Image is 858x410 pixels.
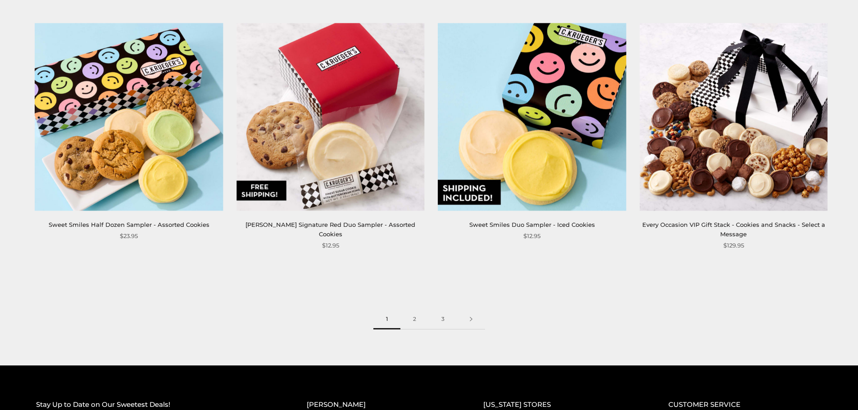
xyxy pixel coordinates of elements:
[469,221,595,228] a: Sweet Smiles Duo Sampler - Iced Cookies
[642,221,825,238] a: Every Occasion VIP Gift Stack - Cookies and Snacks - Select a Message
[322,241,339,250] span: $12.95
[723,241,744,250] span: $129.95
[35,23,223,211] img: Sweet Smiles Half Dozen Sampler - Assorted Cookies
[438,23,626,211] img: Sweet Smiles Duo Sampler - Iced Cookies
[373,309,400,329] span: 1
[457,309,485,329] a: Next page
[236,23,424,211] img: C. Krueger's Signature Red Duo Sampler - Assorted Cookies
[120,231,138,241] span: $23.95
[640,23,827,211] img: Every Occasion VIP Gift Stack - Cookies and Snacks - Select a Message
[49,221,209,228] a: Sweet Smiles Half Dozen Sampler - Assorted Cookies
[523,231,540,241] span: $12.95
[429,309,457,329] a: 3
[245,221,415,238] a: [PERSON_NAME] Signature Red Duo Sampler - Assorted Cookies
[7,376,93,403] iframe: Sign Up via Text for Offers
[400,309,429,329] a: 2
